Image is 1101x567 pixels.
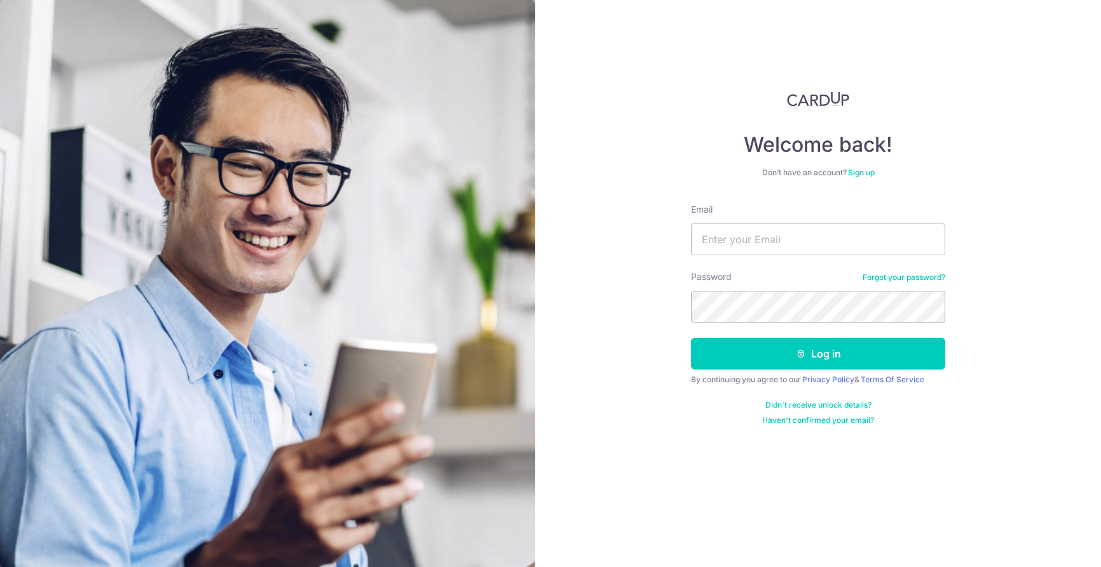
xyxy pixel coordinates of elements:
[691,203,713,216] label: Email
[762,415,874,425] a: Haven't confirmed your email?
[691,132,945,157] h4: Welcome back!
[861,375,924,384] a: Terms Of Service
[787,91,849,107] img: CardUp Logo
[691,375,945,385] div: By continuing you agree to our &
[848,168,875,177] a: Sign up
[691,338,945,370] button: Log in
[802,375,854,384] a: Privacy Policy
[691,223,945,255] input: Enter your Email
[691,270,732,283] label: Password
[765,400,872,410] a: Didn't receive unlock details?
[691,168,945,178] div: Don’t have an account?
[863,272,945,283] a: Forgot your password?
